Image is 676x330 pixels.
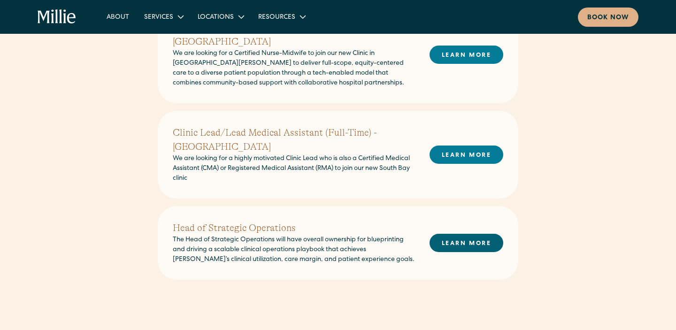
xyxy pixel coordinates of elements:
p: The Head of Strategic Operations will have overall ownership for blueprinting and driving a scala... [173,235,415,265]
a: Book now [578,8,638,27]
p: We are looking for a highly motivated Clinic Lead who is also a Certified Medical Assistant (CMA)... [173,154,415,184]
a: About [99,9,137,24]
div: Services [137,9,190,24]
h2: Clinic Lead/Lead Medical Assistant (Full-Time) - [GEOGRAPHIC_DATA] [173,126,415,154]
a: home [38,9,77,24]
div: Locations [190,9,251,24]
div: Locations [198,13,234,23]
a: LEARN MORE [430,46,503,64]
h2: Head of Strategic Operations [173,221,415,235]
div: Resources [251,9,312,24]
div: Book now [587,13,629,23]
div: Resources [258,13,295,23]
h2: Certified Nurse-Midwife (Full-Time) - [GEOGRAPHIC_DATA] [173,21,415,49]
div: Services [144,13,173,23]
p: We are looking for a Certified Nurse-Midwife to join our new Clinic in [GEOGRAPHIC_DATA][PERSON_N... [173,49,415,88]
a: LEARN MORE [430,234,503,252]
a: LEARN MORE [430,146,503,164]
